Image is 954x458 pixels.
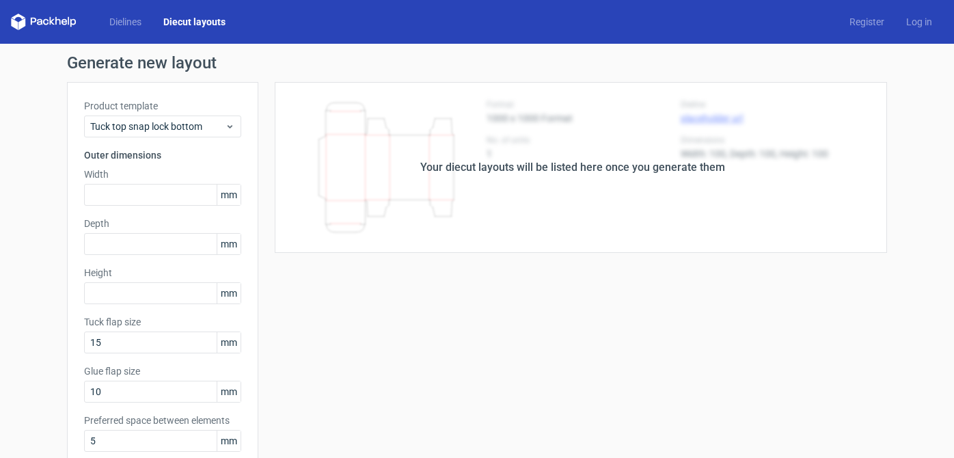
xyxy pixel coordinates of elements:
a: Register [839,15,895,29]
span: mm [217,185,241,205]
label: Glue flap size [84,364,241,378]
label: Depth [84,217,241,230]
div: Your diecut layouts will be listed here once you generate them [420,159,725,176]
span: mm [217,283,241,304]
span: mm [217,234,241,254]
span: mm [217,381,241,402]
span: mm [217,332,241,353]
label: Height [84,266,241,280]
span: mm [217,431,241,451]
label: Width [84,167,241,181]
label: Preferred space between elements [84,414,241,427]
span: Tuck top snap lock bottom [90,120,225,133]
a: Log in [895,15,943,29]
label: Tuck flap size [84,315,241,329]
h3: Outer dimensions [84,148,241,162]
a: Dielines [98,15,152,29]
a: Diecut layouts [152,15,236,29]
h1: Generate new layout [67,55,887,71]
label: Product template [84,99,241,113]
